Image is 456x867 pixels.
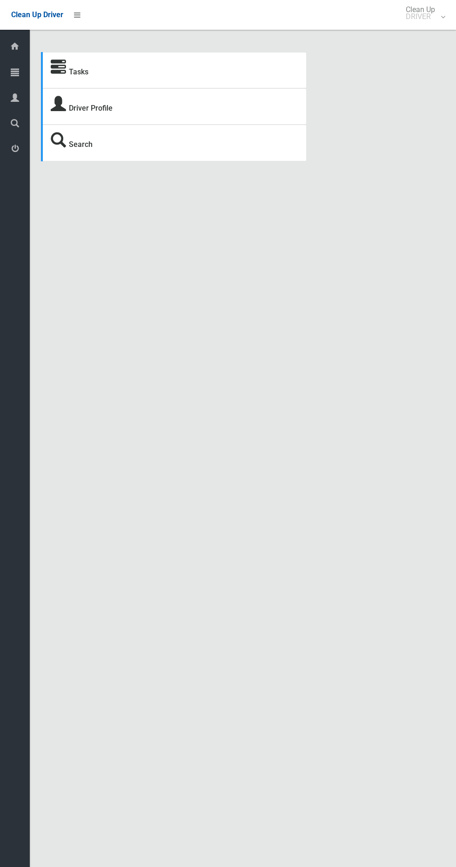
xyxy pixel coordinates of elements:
span: Clean Up Driver [11,10,63,19]
a: Tasks [69,67,88,76]
small: DRIVER [406,13,435,20]
a: Search [69,140,93,149]
a: Driver Profile [69,104,113,113]
span: Clean Up [401,6,444,20]
a: Clean Up Driver [11,8,63,22]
